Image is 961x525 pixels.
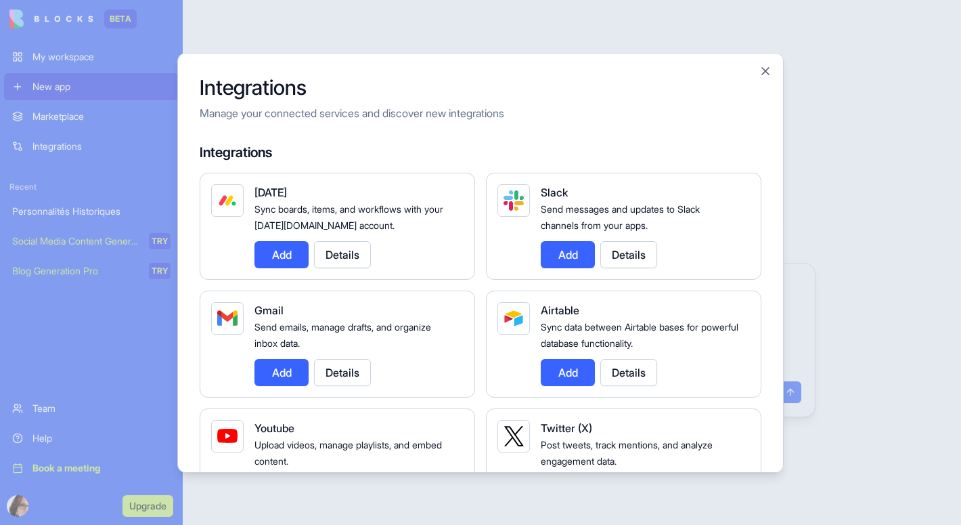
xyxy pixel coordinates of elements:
[541,241,595,268] button: Add
[254,186,287,199] span: [DATE]
[541,321,738,349] span: Sync data between Airtable bases for powerful database functionality.
[314,359,371,386] button: Details
[600,241,657,268] button: Details
[254,439,442,467] span: Upload videos, manage playlists, and embed content.
[541,203,700,231] span: Send messages and updates to Slack channels from your apps.
[541,359,595,386] button: Add
[541,186,568,199] span: Slack
[541,303,579,317] span: Airtable
[254,359,309,386] button: Add
[254,203,443,231] span: Sync boards, items, and workflows with your [DATE][DOMAIN_NAME] account.
[200,75,761,100] h2: Integrations
[541,421,592,435] span: Twitter (X)
[600,359,657,386] button: Details
[254,421,294,435] span: Youtube
[254,241,309,268] button: Add
[314,241,371,268] button: Details
[254,303,284,317] span: Gmail
[541,439,713,467] span: Post tweets, track mentions, and analyze engagement data.
[254,321,431,349] span: Send emails, manage drafts, and organize inbox data.
[200,143,761,162] h4: Integrations
[200,105,761,121] p: Manage your connected services and discover new integrations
